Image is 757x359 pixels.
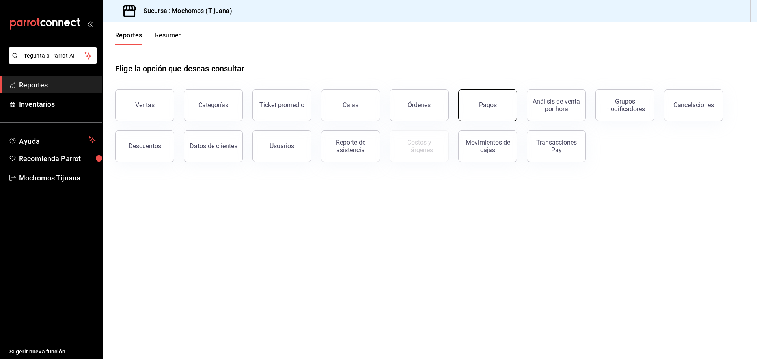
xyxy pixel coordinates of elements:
button: Pagos [458,89,517,121]
span: Pregunta a Parrot AI [21,52,85,60]
div: Descuentos [129,142,161,150]
span: Mochomos Tijuana [19,173,96,183]
button: Datos de clientes [184,130,243,162]
div: Datos de clientes [190,142,237,150]
button: Ventas [115,89,174,121]
div: Ticket promedio [259,101,304,109]
button: Ticket promedio [252,89,311,121]
div: Transacciones Pay [532,139,581,154]
button: Usuarios [252,130,311,162]
button: Transacciones Pay [527,130,586,162]
span: Reportes [19,80,96,90]
div: Usuarios [270,142,294,150]
span: Ayuda [19,135,86,145]
div: Categorías [198,101,228,109]
button: Descuentos [115,130,174,162]
button: Cajas [321,89,380,121]
button: Resumen [155,32,182,45]
div: Ventas [135,101,155,109]
button: Análisis de venta por hora [527,89,586,121]
div: Grupos modificadores [600,98,649,113]
button: Movimientos de cajas [458,130,517,162]
h3: Sucursal: Mochomos (Tijuana) [137,6,232,16]
button: open_drawer_menu [87,20,93,27]
span: Recomienda Parrot [19,153,96,164]
div: navigation tabs [115,32,182,45]
button: Reportes [115,32,142,45]
button: Reporte de asistencia [321,130,380,162]
div: Pagos [479,101,497,109]
span: Sugerir nueva función [9,348,96,356]
button: Grupos modificadores [595,89,654,121]
div: Órdenes [408,101,431,109]
div: Cancelaciones [673,101,714,109]
h1: Elige la opción que deseas consultar [115,63,244,74]
a: Pregunta a Parrot AI [6,57,97,65]
div: Costos y márgenes [395,139,444,154]
button: Pregunta a Parrot AI [9,47,97,64]
button: Órdenes [390,89,449,121]
div: Cajas [343,101,358,109]
button: Contrata inventarios para ver este reporte [390,130,449,162]
button: Categorías [184,89,243,121]
div: Reporte de asistencia [326,139,375,154]
div: Análisis de venta por hora [532,98,581,113]
button: Cancelaciones [664,89,723,121]
div: Movimientos de cajas [463,139,512,154]
span: Inventarios [19,99,96,110]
